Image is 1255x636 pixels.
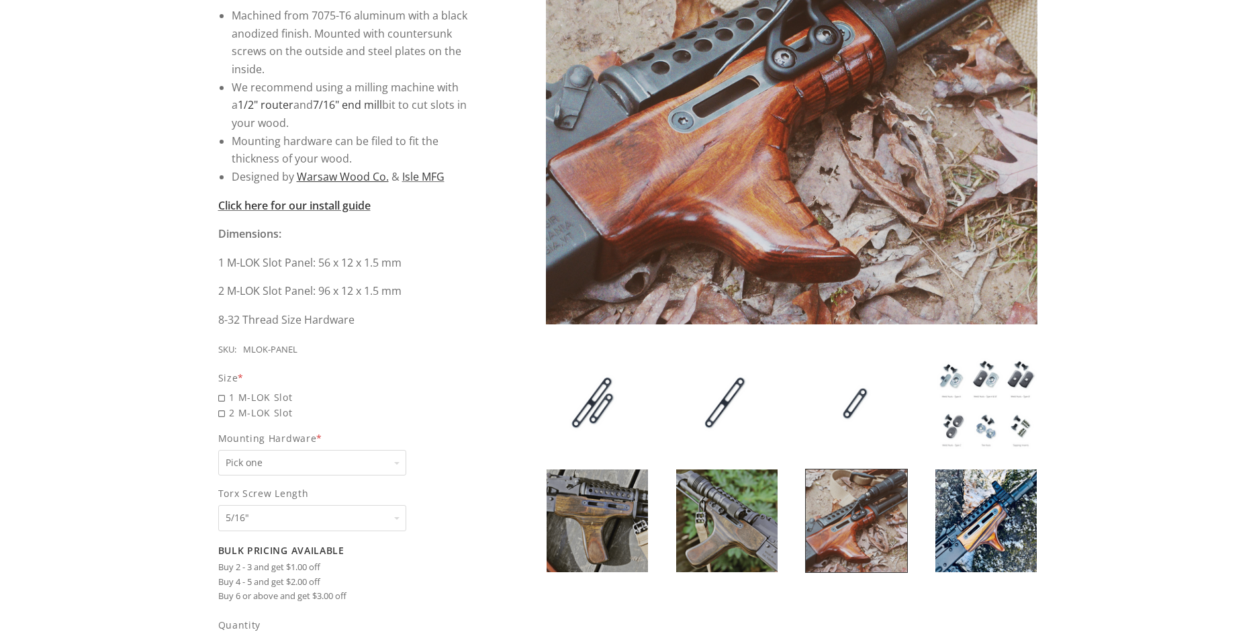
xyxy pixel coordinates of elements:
img: DIY M-LOK Panel Inserts [935,352,1037,455]
a: Isle MFG [402,169,445,184]
h2: Bulk Pricing Available [218,545,475,557]
a: 1/2" router [238,97,293,112]
a: Warsaw Wood Co. [297,169,389,184]
select: Mounting Hardware* [218,450,406,476]
select: Torx Screw Length [218,505,406,531]
a: 7/16" end mill [313,97,382,112]
li: Machined from 7075-T6 aluminum with a black anodized finish. Mounted with countersunk screws on t... [232,7,475,79]
img: DIY M-LOK Panel Inserts [676,352,778,455]
img: DIY M-LOK Panel Inserts [806,352,907,455]
p: 1 M-LOK Slot Panel: 56 x 12 x 1.5 mm [218,254,475,272]
div: SKU: [218,343,236,357]
span: Torx Screw Length [218,486,475,501]
span: Mounting Hardware [218,430,475,446]
span: 1 M-LOK Slot [218,390,475,405]
img: DIY M-LOK Panel Inserts [676,469,778,572]
span: Quantity [218,617,379,633]
img: DIY M-LOK Panel Inserts [547,352,648,455]
span: 2 M-LOK Slot [218,405,475,420]
li: Mounting hardware can be filed to fit the thickness of your wood. [232,132,475,168]
img: DIY M-LOK Panel Inserts [547,469,648,572]
li: We recommend using a milling machine with a and bit to cut slots in your wood. [232,79,475,132]
div: Size [218,370,475,385]
img: DIY M-LOK Panel Inserts [935,469,1037,572]
li: Designed by & [232,168,475,186]
p: 2 M-LOK Slot Panel: 96 x 12 x 1.5 mm [218,282,475,300]
li: Buy 2 - 3 and get $1.00 off [218,560,475,575]
a: Click here for our install guide [218,198,371,213]
strong: Dimensions: [218,226,281,241]
div: MLOK-PANEL [243,343,297,357]
p: 8-32 Thread Size Hardware [218,311,475,329]
img: DIY M-LOK Panel Inserts [806,469,907,572]
li: Buy 6 or above and get $3.00 off [218,589,475,604]
li: Buy 4 - 5 and get $2.00 off [218,575,475,590]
